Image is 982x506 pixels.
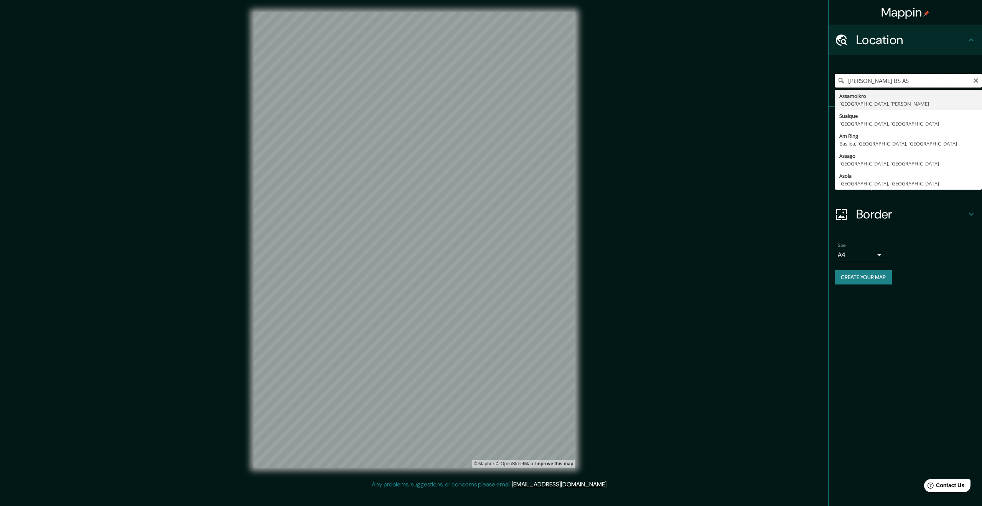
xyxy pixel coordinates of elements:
[839,172,977,180] div: Asola
[535,461,573,466] a: Map feedback
[914,476,974,498] iframe: Help widget launcher
[608,480,609,489] div: .
[839,140,977,147] div: Basilea, [GEOGRAPHIC_DATA], [GEOGRAPHIC_DATA]
[839,120,977,127] div: [GEOGRAPHIC_DATA], [GEOGRAPHIC_DATA]
[609,480,610,489] div: .
[973,76,979,84] button: Clear
[474,461,495,466] a: Mapbox
[496,461,533,466] a: OpenStreetMap
[839,160,977,167] div: [GEOGRAPHIC_DATA], [GEOGRAPHIC_DATA]
[839,112,977,120] div: Suaique
[835,270,892,284] button: Create your map
[839,180,977,187] div: [GEOGRAPHIC_DATA], [GEOGRAPHIC_DATA]
[839,132,977,140] div: Am Ring
[838,249,884,261] div: A4
[856,207,967,222] h4: Border
[839,152,977,160] div: Assago
[835,74,982,88] input: Pick your city or area
[881,5,930,20] h4: Mappin
[839,100,977,107] div: [GEOGRAPHIC_DATA], [PERSON_NAME]
[829,25,982,55] div: Location
[512,480,606,488] a: [EMAIL_ADDRESS][DOMAIN_NAME]
[372,480,608,489] p: Any problems, suggestions, or concerns please email .
[829,168,982,199] div: Layout
[856,32,967,48] h4: Location
[856,176,967,191] h4: Layout
[829,137,982,168] div: Style
[829,199,982,230] div: Border
[254,12,575,468] canvas: Map
[838,242,846,249] label: Size
[923,10,929,17] img: pin-icon.png
[839,92,977,100] div: Assamoikro
[829,107,982,137] div: Pins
